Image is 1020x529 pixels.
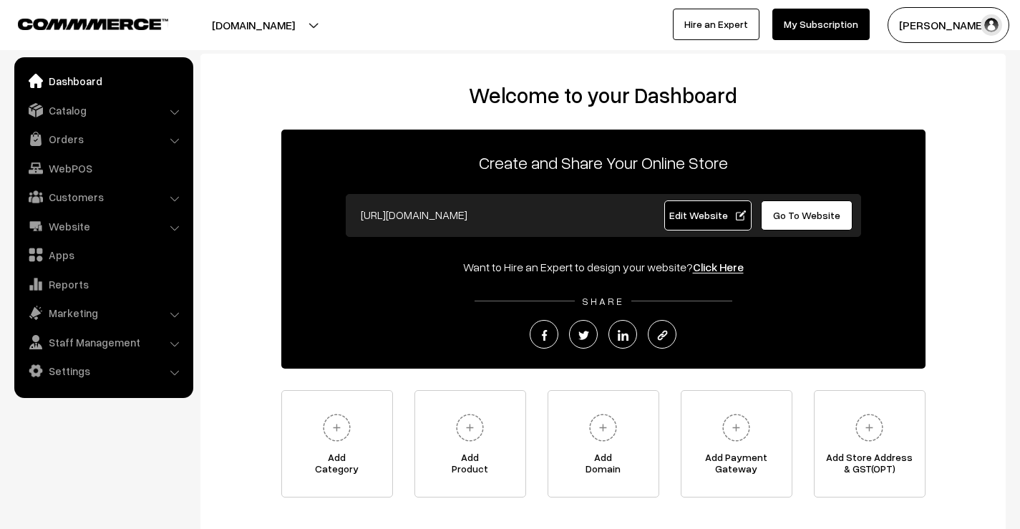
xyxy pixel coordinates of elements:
[18,68,188,94] a: Dashboard
[414,390,526,498] a: AddProduct
[18,300,188,326] a: Marketing
[18,242,188,268] a: Apps
[548,390,659,498] a: AddDomain
[575,295,631,307] span: SHARE
[415,452,525,480] span: Add Product
[681,452,792,480] span: Add Payment Gateway
[664,200,752,230] a: Edit Website
[281,150,926,175] p: Create and Share Your Online Store
[18,97,188,123] a: Catalog
[669,209,746,221] span: Edit Website
[850,408,889,447] img: plus.svg
[18,213,188,239] a: Website
[681,390,792,498] a: Add PaymentGateway
[317,408,356,447] img: plus.svg
[215,82,991,108] h2: Welcome to your Dashboard
[981,14,1002,36] img: user
[282,452,392,480] span: Add Category
[548,452,659,480] span: Add Domain
[281,258,926,276] div: Want to Hire an Expert to design your website?
[18,14,143,31] a: COMMMERCE
[18,184,188,210] a: Customers
[717,408,756,447] img: plus.svg
[18,19,168,29] img: COMMMERCE
[18,271,188,297] a: Reports
[450,408,490,447] img: plus.svg
[772,9,870,40] a: My Subscription
[583,408,623,447] img: plus.svg
[18,358,188,384] a: Settings
[814,390,926,498] a: Add Store Address& GST(OPT)
[18,329,188,355] a: Staff Management
[761,200,853,230] a: Go To Website
[815,452,925,480] span: Add Store Address & GST(OPT)
[773,209,840,221] span: Go To Website
[693,260,744,274] a: Click Here
[18,155,188,181] a: WebPOS
[162,7,345,43] button: [DOMAIN_NAME]
[281,390,393,498] a: AddCategory
[673,9,759,40] a: Hire an Expert
[888,7,1009,43] button: [PERSON_NAME]…
[18,126,188,152] a: Orders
